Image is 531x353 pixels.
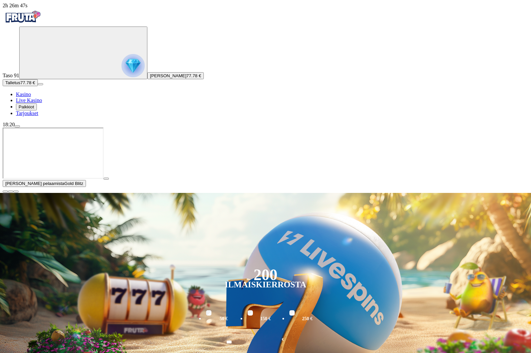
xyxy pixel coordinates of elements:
[288,309,327,328] label: 250 €
[282,336,284,343] span: €
[254,271,277,279] div: 200
[15,125,20,127] button: menu
[3,79,38,86] button: Talletusplus icon77.78 €
[16,97,42,103] span: Live Kasino
[16,97,42,103] a: poker-chip iconLive Kasino
[16,91,31,97] span: Kasino
[20,80,35,85] span: 77.78 €
[3,73,19,78] span: Taso 91
[8,191,13,193] button: chevron-down icon
[3,21,42,26] a: Fruta
[16,110,38,116] span: Tarjoukset
[16,110,38,116] a: gift-inverted iconTarjoukset
[3,128,104,179] iframe: Gold Blitz
[3,9,528,116] nav: Primary
[13,191,19,193] button: fullscreen icon
[3,9,42,25] img: Fruta
[104,178,109,180] button: play icon
[16,103,37,110] button: reward iconPalkkiot
[246,309,285,328] label: 150 €
[3,122,15,127] span: 18:20
[187,73,201,78] span: 77.78 €
[19,104,34,109] span: Palkkiot
[5,80,20,85] span: Talletus
[3,180,86,187] button: [PERSON_NAME] pelaamistaGold Blitz
[5,181,64,186] span: [PERSON_NAME] pelaamista
[19,27,147,79] button: reward progress
[16,91,31,97] a: diamond iconKasino
[3,191,8,193] button: close icon
[64,181,83,186] span: Gold Blitz
[121,54,145,77] img: reward progress
[150,73,187,78] span: [PERSON_NAME]
[3,3,28,8] span: user session time
[147,72,204,79] button: [PERSON_NAME]77.78 €
[38,83,43,85] button: menu
[204,309,243,328] label: 50 €
[225,281,306,289] div: Ilmaiskierrosta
